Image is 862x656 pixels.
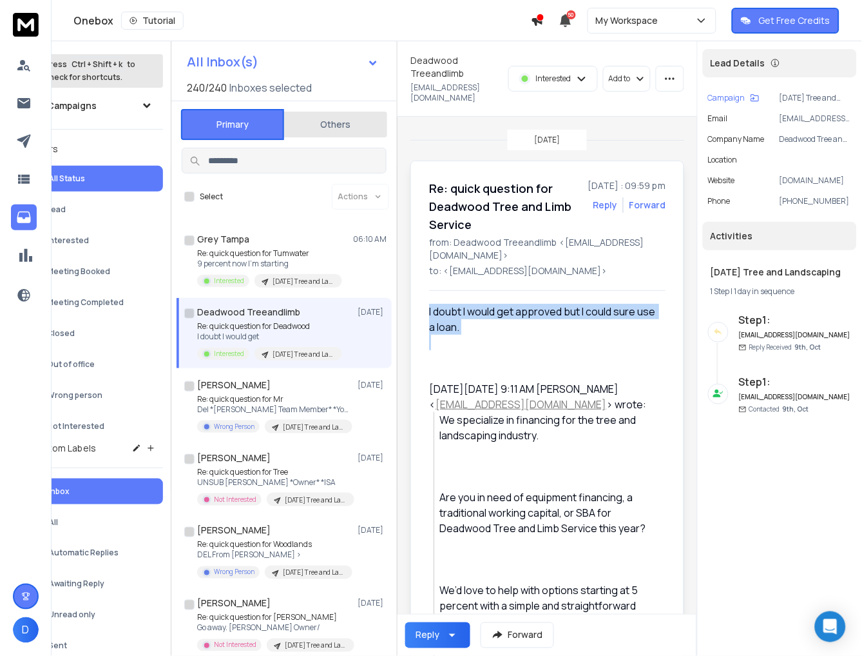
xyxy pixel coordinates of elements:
p: Interested [214,349,244,359]
p: Go away. [PERSON_NAME] Owner/ [197,623,352,633]
p: Company Name [708,134,765,144]
p: [DATE] [358,526,387,536]
h1: Re: quick question for Deadwood Tree and Limb Service [429,179,580,234]
div: Onebox [73,12,531,30]
p: [DATE] Tree and Landscaping [273,350,334,359]
button: Forward [481,622,554,648]
button: Primary [181,109,284,140]
h1: [PERSON_NAME] [197,452,271,464]
button: Reply [405,622,470,648]
p: Re: quick question for Tree [197,467,352,477]
p: Re: quick question for Deadwood [197,321,342,332]
button: Closed [24,321,163,346]
label: Select [200,192,223,202]
p: Lead Details [711,57,765,70]
div: Open Intercom Messenger [815,611,846,642]
h1: [DATE] Tree and Landscaping [711,266,849,279]
p: [DATE] [535,135,560,145]
p: [DATE] [358,307,387,317]
p: [DATE] [358,453,387,463]
h6: [EMAIL_ADDRESS][DOMAIN_NAME] [739,392,852,402]
p: Automatic Replies [48,548,119,559]
h1: [PERSON_NAME] [197,524,271,537]
h3: Inboxes selected [229,80,312,95]
p: Interested [536,74,571,84]
p: Not Interested [214,641,256,650]
p: [DATE] [358,599,387,609]
p: Meeting Booked [47,266,110,277]
div: Activities [703,222,857,250]
button: Automatic Replies [24,541,163,566]
h1: All Campaigns [34,99,97,112]
p: All [48,517,58,528]
h1: Grey Tampa [197,233,249,246]
p: Re: quick question for Mr [197,394,352,404]
button: Wrong person [24,383,163,408]
h1: [PERSON_NAME] [197,379,271,392]
button: Meeting Completed [24,290,163,315]
p: Out of office [47,359,95,370]
p: Reply Received [749,343,821,352]
p: Contacted [749,404,809,414]
button: Get Free Credits [732,8,839,34]
button: Not Interested [24,413,163,439]
p: Del *[PERSON_NAME] Team Member* *Your [197,404,352,415]
span: 9th, Oct [795,343,821,352]
p: [DOMAIN_NAME] [780,175,852,186]
p: I doubt I would get [197,332,342,342]
p: Wrong Person [214,422,254,432]
div: I doubt I would get approved but I could sure use a loan. [429,304,655,335]
span: 1 Step [711,286,730,297]
p: 9 percent now I’m starting [197,259,342,269]
button: Others [284,110,387,139]
p: Interested [214,276,244,286]
button: Unread only [24,602,163,628]
p: Sent [48,641,67,651]
p: [DATE] [358,380,387,390]
h1: Deadwood Treeandlimb [410,54,501,80]
p: Press to check for shortcuts. [44,58,135,84]
button: Tutorial [121,12,184,30]
div: [DATE][DATE] 9:11 AM [PERSON_NAME] < > wrote: [429,381,655,412]
button: Lead [24,197,163,223]
div: Reply [416,629,439,642]
p: Inbox [48,486,70,497]
p: Wrong Person [214,568,254,577]
button: All Inbox(s) [177,49,389,75]
button: Meeting Booked [24,259,163,284]
button: D [13,617,39,643]
p: [DATE] Tree and Landscaping [273,277,334,286]
h1: [PERSON_NAME] [197,597,271,610]
h6: Step 1 : [739,312,852,328]
p: UNSUB [PERSON_NAME] *Owner* *ISA [197,477,352,488]
p: Closed [47,328,75,339]
p: website [708,175,735,186]
p: Not Interested [214,495,256,504]
button: Inbox [24,479,163,504]
p: location [708,155,738,165]
p: [DATE] Tree and Landscaping [285,495,347,505]
p: Deadwood Tree and Limb Service [780,134,852,144]
p: Phone [708,196,731,206]
p: Interested [47,235,89,246]
button: All Campaigns [24,93,163,119]
p: Lead [47,204,66,215]
a: [EMAIL_ADDRESS][DOMAIN_NAME] [436,397,606,412]
h6: [EMAIL_ADDRESS][DOMAIN_NAME] [739,330,852,340]
p: [DATE] Tree and Landscaping [285,641,347,651]
button: Reply [593,199,617,212]
p: 06:10 AM [353,234,387,244]
span: Ctrl + Shift + k [70,57,124,72]
p: [DATE] Tree and Landscaping [283,568,345,578]
p: Awaiting Reply [48,579,104,590]
p: Not Interested [47,421,104,432]
span: 50 [567,10,576,19]
p: Campaign [708,93,745,103]
button: All [24,510,163,535]
p: Get Free Credits [759,14,830,27]
h3: Filters [24,140,163,158]
p: [PHONE_NUMBER] [780,196,852,206]
p: [EMAIL_ADDRESS][DOMAIN_NAME] [780,114,852,124]
h1: All Inbox(s) [187,55,258,68]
